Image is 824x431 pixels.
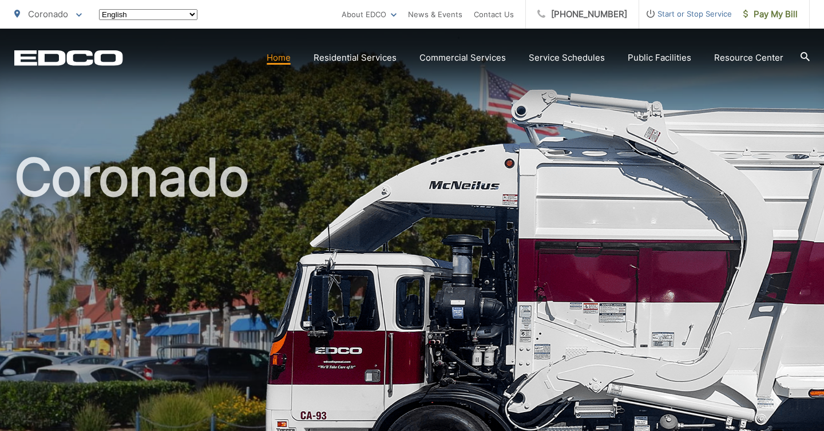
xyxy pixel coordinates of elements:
[314,51,397,65] a: Residential Services
[99,9,197,20] select: Select a language
[408,7,462,21] a: News & Events
[628,51,691,65] a: Public Facilities
[419,51,506,65] a: Commercial Services
[529,51,605,65] a: Service Schedules
[14,50,123,66] a: EDCD logo. Return to the homepage.
[474,7,514,21] a: Contact Us
[743,7,798,21] span: Pay My Bill
[714,51,783,65] a: Resource Center
[342,7,397,21] a: About EDCO
[267,51,291,65] a: Home
[28,9,68,19] span: Coronado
